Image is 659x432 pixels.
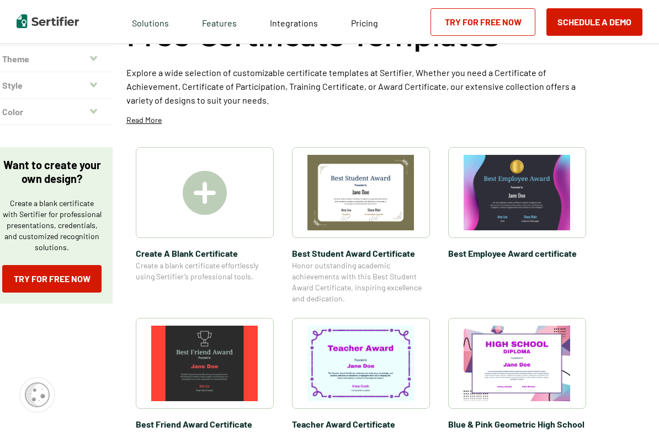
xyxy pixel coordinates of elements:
[431,8,535,36] a: Try for Free Now
[2,265,102,293] a: Try for Free Now
[351,18,378,28] span: Pricing
[307,155,414,230] img: Best Student Award Certificate​
[464,326,571,401] img: Blue & Pink Geometric High School Diploma Template
[183,171,227,215] img: Create A Blank Certificate
[202,15,237,29] span: Features
[292,417,430,431] span: Teacher Award Certificate
[448,246,586,260] span: Best Employee Award certificate​
[151,326,258,401] img: Best Friend Award Certificate​
[132,15,169,29] span: Solutions
[292,246,430,260] span: Best Student Award Certificate​
[351,15,378,29] a: Pricing
[464,155,571,230] img: Best Employee Award certificate​
[307,326,414,401] img: Teacher Award Certificate
[270,15,318,29] a: Integrations
[126,115,162,126] p: Read More
[136,246,274,260] span: Create A Blank Certificate
[604,379,659,432] iframe: Chat Widget
[136,417,274,431] span: Best Friend Award Certificate​
[2,198,102,253] p: Create a blank certificate with Sertifier for professional presentations, credentials, and custom...
[25,382,50,407] img: Cookie Popup Icon
[292,260,430,304] span: Honor outstanding academic achievements with this Best Student Award Certificate, inspiring excel...
[136,260,274,282] span: Create a blank certificate effortlessly using Sertifier’s professional tools.
[2,158,102,186] p: Want to create your own design?
[126,66,595,107] p: Explore a wide selection of customizable certificate templates at Sertifier. Whether you need a C...
[448,147,586,304] a: Best Employee Award certificate​Best Employee Award certificate​
[17,14,79,28] img: Sertifier | Digital Credentialing Platform
[292,147,430,304] a: Best Student Award Certificate​Best Student Award Certificate​Honor outstanding academic achievem...
[270,18,318,28] span: Integrations
[546,8,642,36] button: Schedule a Demo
